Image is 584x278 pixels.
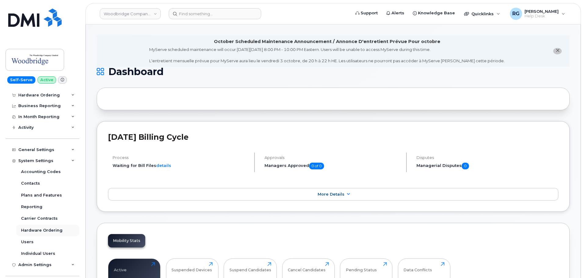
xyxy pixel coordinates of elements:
[156,163,171,168] a: details
[553,48,562,54] button: close notification
[113,163,249,168] li: Waiting for Bill Files
[288,262,326,272] div: Cancel Candidates
[462,163,469,169] span: 0
[416,155,558,160] h4: Disputes
[108,67,164,76] span: Dashboard
[265,155,401,160] h4: Approvals
[108,132,558,142] h2: [DATE] Billing Cycle
[229,262,271,272] div: Suspend Candidates
[318,192,344,197] span: More Details
[214,38,440,45] div: October Scheduled Maintenance Announcement / Annonce D'entretient Prévue Pour octobre
[114,262,127,272] div: Active
[265,163,401,169] h5: Managers Approved
[171,262,212,272] div: Suspended Devices
[113,155,249,160] h4: Process
[346,262,377,272] div: Pending Status
[309,163,324,169] span: 0 of 0
[416,163,558,169] h5: Managerial Disputes
[403,262,432,272] div: Data Conflicts
[149,47,505,64] div: MyServe scheduled maintenance will occur [DATE][DATE] 8:00 PM - 10:00 PM Eastern. Users will be u...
